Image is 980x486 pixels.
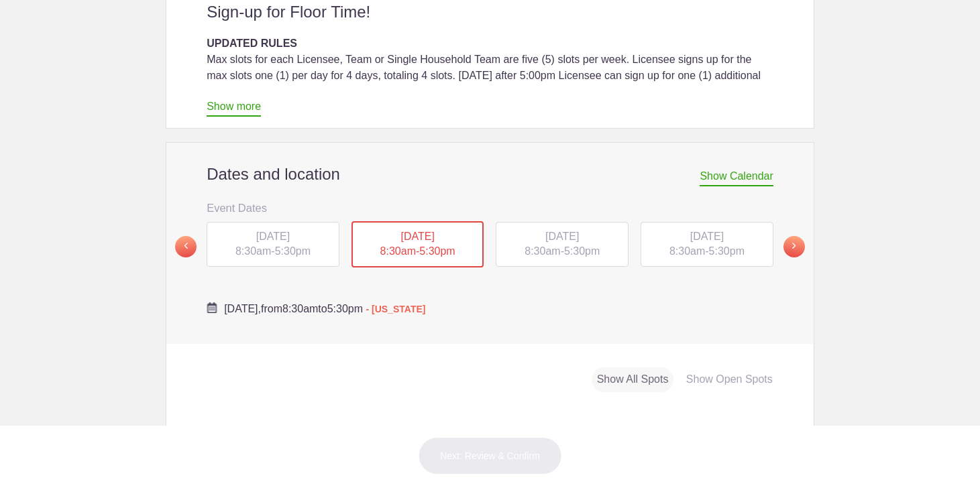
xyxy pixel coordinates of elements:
span: 5:30pm [327,303,363,314]
span: 5:30pm [419,245,455,257]
span: [DATE] [256,231,290,242]
div: Show All Spots [592,367,674,392]
span: [DATE] [400,231,434,242]
div: - [207,222,339,267]
span: [DATE] [690,231,724,242]
h2: Dates and location [207,164,773,184]
button: [DATE] 8:30am-5:30pm [495,221,629,268]
h2: List [207,420,773,459]
span: [DATE], [224,303,261,314]
span: Show Calendar [700,170,773,186]
button: [DATE] 8:30am-5:30pm [351,221,485,269]
span: from to [224,303,425,314]
div: - [641,222,773,267]
h2: Sign-up for Floor Time! [207,2,773,22]
div: Max slots for each Licensee, Team or Single Household Team are five (5) slots per week. Licensee ... [207,52,773,116]
span: 8:30am [669,245,705,257]
div: - [351,221,484,268]
div: Show Open Spots [681,367,778,392]
button: [DATE] 8:30am-5:30pm [640,221,774,268]
span: 8:30am [380,245,416,257]
span: [DATE] [545,231,579,242]
span: 8:30am [525,245,560,257]
strong: UPDATED RULES [207,38,297,49]
button: [DATE] 8:30am-5:30pm [206,221,340,268]
span: 5:30pm [709,245,745,257]
img: Cal purple [207,302,217,313]
span: 8:30am [282,303,318,314]
a: Show more [207,101,261,117]
div: - [496,222,629,267]
span: - [US_STATE] [366,304,426,314]
span: 5:30pm [564,245,600,257]
span: 8:30am [235,245,271,257]
span: 5:30pm [275,245,311,257]
button: Next: Review & Confirm [418,437,562,475]
h3: Event Dates [207,198,773,218]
